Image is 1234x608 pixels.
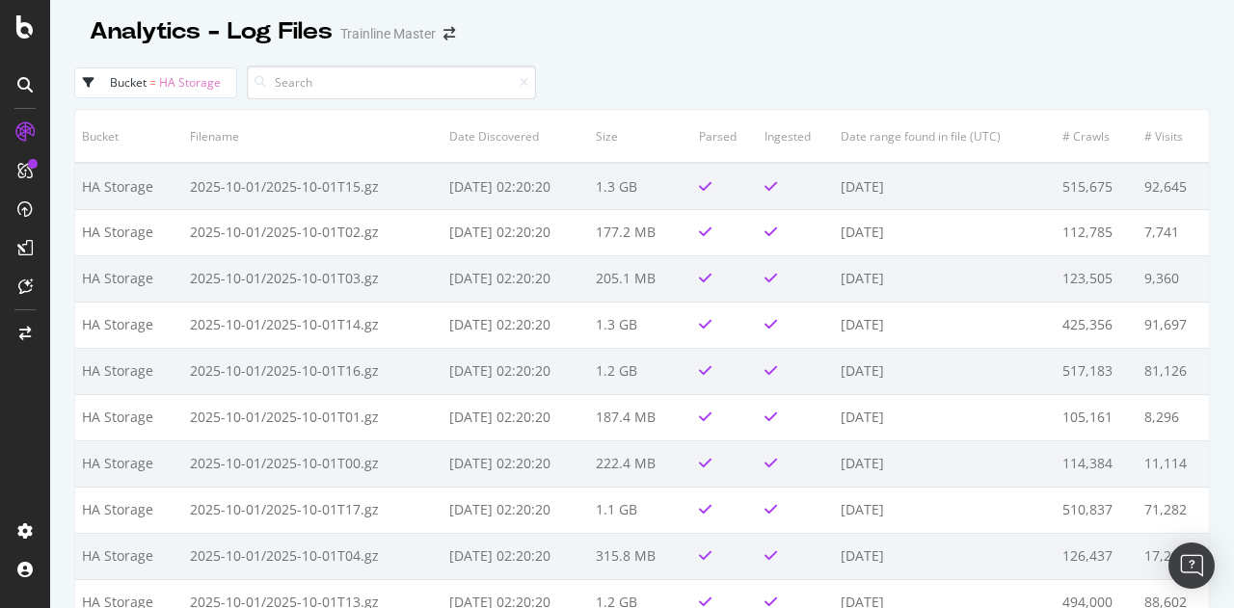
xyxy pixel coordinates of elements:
td: 205.1 MB [589,255,692,302]
td: 1.3 GB [589,163,692,209]
td: 114,384 [1056,440,1137,487]
td: [DATE] [834,394,1056,440]
td: [DATE] 02:20:20 [443,209,589,255]
td: HA Storage [75,533,183,579]
td: 9,360 [1138,255,1209,302]
td: 71,282 [1138,487,1209,533]
th: Date range found in file (UTC) [834,110,1056,163]
span: HA Storage [159,74,221,91]
td: 91,697 [1138,302,1209,348]
td: 2025-10-01/2025-10-01T02.gz [183,209,442,255]
td: 126,437 [1056,533,1137,579]
td: HA Storage [75,255,183,302]
div: Trainline Master [340,24,436,43]
td: [DATE] [834,533,1056,579]
td: 2025-10-01/2025-10-01T01.gz [183,394,442,440]
td: HA Storage [75,440,183,487]
td: HA Storage [75,163,183,209]
td: 11,114 [1138,440,1209,487]
th: Filename [183,110,442,163]
th: # Visits [1138,110,1209,163]
button: bucket = HA Storage [74,67,237,98]
td: [DATE] 02:20:20 [443,533,589,579]
td: 8,296 [1138,394,1209,440]
div: Analytics - Log Files [90,15,333,48]
td: [DATE] [834,487,1056,533]
td: 112,785 [1056,209,1137,255]
td: 2025-10-01/2025-10-01T16.gz [183,348,442,394]
th: # Crawls [1056,110,1137,163]
td: 7,741 [1138,209,1209,255]
td: 17,200 [1138,533,1209,579]
th: Bucket [75,110,183,163]
td: HA Storage [75,209,183,255]
td: 2025-10-01/2025-10-01T17.gz [183,487,442,533]
td: 315.8 MB [589,533,692,579]
td: 2025-10-01/2025-10-01T00.gz [183,440,442,487]
td: 2025-10-01/2025-10-01T04.gz [183,533,442,579]
td: HA Storage [75,302,183,348]
td: [DATE] 02:20:20 [443,302,589,348]
td: 1.1 GB [589,487,692,533]
td: [DATE] [834,348,1056,394]
td: [DATE] 02:20:20 [443,440,589,487]
td: 105,161 [1056,394,1137,440]
td: 510,837 [1056,487,1137,533]
td: [DATE] 02:20:20 [443,394,589,440]
td: [DATE] [834,302,1056,348]
td: 2025-10-01/2025-10-01T03.gz [183,255,442,302]
td: 92,645 [1138,163,1209,209]
td: HA Storage [75,348,183,394]
td: 2025-10-01/2025-10-01T15.gz [183,163,442,209]
input: Search [247,66,536,99]
td: 81,126 [1138,348,1209,394]
th: Ingested [758,110,834,163]
th: Parsed [692,110,758,163]
th: Size [589,110,692,163]
td: 123,505 [1056,255,1137,302]
td: HA Storage [75,394,183,440]
td: HA Storage [75,487,183,533]
td: [DATE] 02:20:20 [443,348,589,394]
td: [DATE] [834,163,1056,209]
td: 2025-10-01/2025-10-01T14.gz [183,302,442,348]
td: 1.2 GB [589,348,692,394]
td: [DATE] [834,440,1056,487]
span: bucket [110,74,147,91]
td: [DATE] [834,209,1056,255]
td: 222.4 MB [589,440,692,487]
div: Open Intercom Messenger [1168,542,1215,589]
td: 517,183 [1056,348,1137,394]
div: arrow-right-arrow-left [443,27,455,40]
td: [DATE] 02:20:20 [443,255,589,302]
td: 187.4 MB [589,394,692,440]
td: 1.3 GB [589,302,692,348]
td: 515,675 [1056,163,1137,209]
th: Date Discovered [443,110,589,163]
td: [DATE] 02:20:20 [443,487,589,533]
td: [DATE] [834,255,1056,302]
span: = [147,74,159,91]
td: [DATE] 02:20:20 [443,163,589,209]
td: 177.2 MB [589,209,692,255]
td: 425,356 [1056,302,1137,348]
